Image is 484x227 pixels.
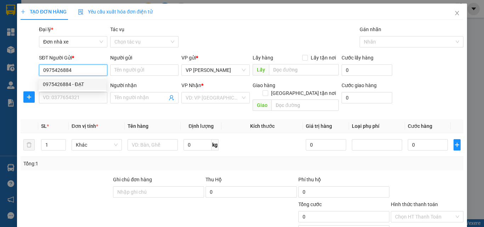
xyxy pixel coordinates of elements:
span: plus [24,94,34,100]
strong: : [DOMAIN_NAME] [66,36,129,43]
label: Tác vụ [110,27,124,32]
span: Giao [253,100,271,111]
span: Thu Hộ [206,177,222,182]
span: Định lượng [188,123,214,129]
img: icon [78,9,84,15]
input: Ghi chú đơn hàng [113,186,204,198]
span: Cước hàng [408,123,432,129]
div: SĐT Người Gửi [39,54,107,62]
label: Gán nhãn [360,27,381,32]
span: Đơn nhà xe [43,36,103,47]
span: Đơn vị tính [72,123,98,129]
input: Cước lấy hàng [342,64,392,76]
span: Website [66,38,83,43]
span: user-add [169,95,174,101]
strong: PHIẾU GỬI HÀNG [69,21,126,28]
label: Hình thức thanh toán [391,202,438,207]
input: Dọc đường [271,100,339,111]
span: Tên hàng [128,123,148,129]
label: Cước giao hàng [342,83,377,88]
button: plus [454,139,461,151]
span: Yêu cầu xuất hóa đơn điện tử [78,9,153,15]
span: Kích thước [250,123,275,129]
span: VP Nhận [181,83,201,88]
div: Tổng: 1 [23,160,187,168]
button: plus [23,91,35,103]
span: Giao hàng [253,83,275,88]
span: [GEOGRAPHIC_DATA] tận nơi [268,89,339,97]
span: SL [41,123,47,129]
span: Lấy hàng [253,55,273,61]
div: 0975426884 - ĐẠT [43,80,102,88]
div: VP gửi [181,54,250,62]
label: Ghi chú đơn hàng [113,177,152,182]
span: VP Võ Chí Công [186,65,246,75]
button: Close [447,4,467,23]
span: Lấy tận nơi [308,54,339,62]
span: TẠO ĐƠN HÀNG [21,9,67,15]
div: Phí thu hộ [298,176,389,186]
input: Dọc đường [269,64,339,75]
span: plus [21,9,26,14]
strong: CÔNG TY TNHH VĨNH QUANG [50,12,146,19]
span: Giá trị hàng [306,123,332,129]
span: Khác [76,140,118,150]
div: Người gửi [110,54,179,62]
div: 0975426884 - ĐẠT [39,79,106,90]
span: Tổng cước [298,202,322,207]
th: Loại phụ phí [349,119,405,133]
span: close [454,10,460,16]
span: plus [454,142,460,148]
input: VD: Bàn, Ghế [128,139,178,151]
div: Người nhận [110,81,179,89]
label: Cước lấy hàng [342,55,373,61]
span: kg [212,139,219,151]
input: Cước giao hàng [342,92,392,103]
img: logo [6,11,40,44]
input: 0 [306,139,346,151]
strong: Hotline : 0889 23 23 23 [75,30,121,35]
span: Đại lý [39,27,53,32]
span: Lấy [253,64,269,75]
button: delete [23,139,35,151]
